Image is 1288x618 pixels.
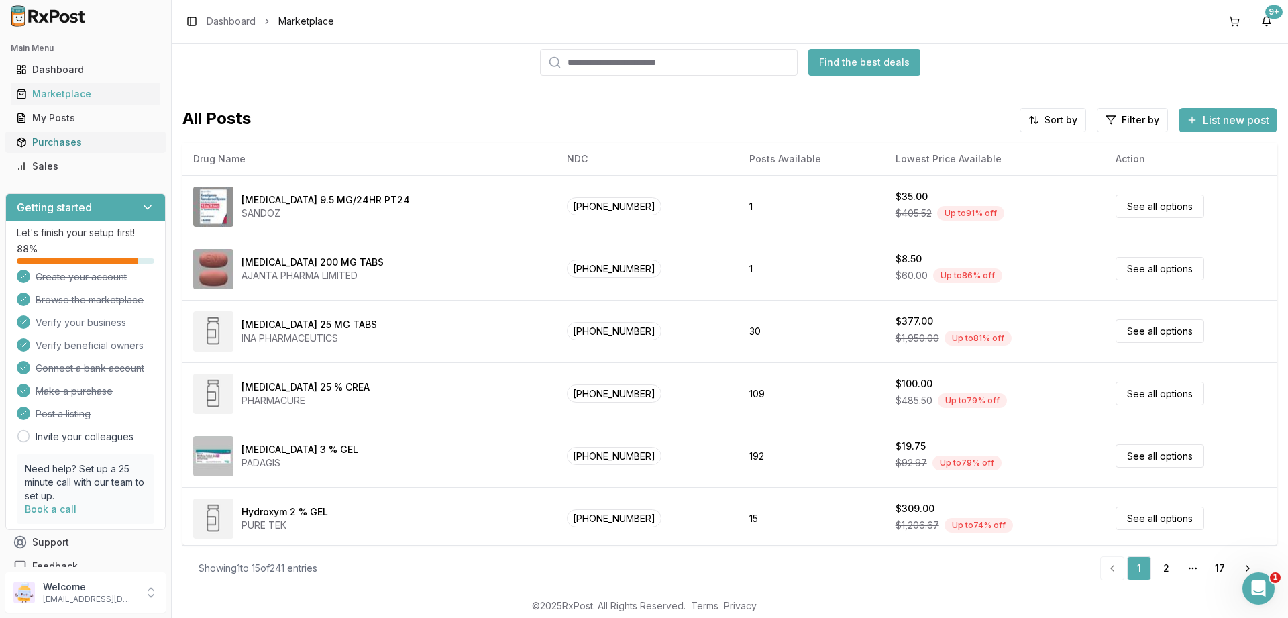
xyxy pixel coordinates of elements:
[5,132,166,153] button: Purchases
[13,582,35,603] img: User avatar
[1116,319,1204,343] a: See all options
[896,456,927,470] span: $92.97
[43,594,136,605] p: [EMAIL_ADDRESS][DOMAIN_NAME]
[1179,108,1277,132] button: List new post
[25,503,76,515] a: Book a call
[241,331,377,345] div: INA PHARMACEUTICS
[16,63,155,76] div: Dashboard
[556,143,738,175] th: NDC
[896,519,939,532] span: $1,206.67
[1234,556,1261,580] a: Go to next page
[11,58,160,82] a: Dashboard
[945,518,1013,533] div: Up to 74 % off
[241,443,358,456] div: [MEDICAL_DATA] 3 % GEL
[207,15,256,28] a: Dashboard
[193,311,233,352] img: Diclofenac Potassium 25 MG TABS
[1116,257,1204,280] a: See all options
[193,249,233,289] img: Entacapone 200 MG TABS
[241,380,370,394] div: [MEDICAL_DATA] 25 % CREA
[36,270,127,284] span: Create your account
[1097,108,1168,132] button: Filter by
[1265,5,1283,19] div: 9+
[885,143,1105,175] th: Lowest Price Available
[36,407,91,421] span: Post a listing
[16,136,155,149] div: Purchases
[36,293,144,307] span: Browse the marketplace
[1020,108,1086,132] button: Sort by
[11,130,160,154] a: Purchases
[241,519,328,532] div: PURE TEK
[11,106,160,130] a: My Posts
[5,554,166,578] button: Feedback
[932,456,1002,470] div: Up to 79 % off
[1154,556,1178,580] a: 2
[896,252,922,266] div: $8.50
[567,260,661,278] span: [PHONE_NUMBER]
[193,499,233,539] img: Hydroxym 2 % GEL
[1127,556,1151,580] a: 1
[43,580,136,594] p: Welcome
[17,226,154,240] p: Let's finish your setup first!
[896,207,932,220] span: $405.52
[16,87,155,101] div: Marketplace
[739,143,885,175] th: Posts Available
[241,394,370,407] div: PHARMACURE
[5,530,166,554] button: Support
[36,362,144,375] span: Connect a bank account
[5,5,91,27] img: RxPost Logo
[11,43,160,54] h2: Main Menu
[11,82,160,106] a: Marketplace
[1105,143,1277,175] th: Action
[36,384,113,398] span: Make a purchase
[896,394,932,407] span: $485.50
[896,331,939,345] span: $1,950.00
[739,362,885,425] td: 109
[739,238,885,300] td: 1
[17,242,38,256] span: 88 %
[241,256,384,269] div: [MEDICAL_DATA] 200 MG TABS
[808,49,920,76] button: Find the best deals
[5,83,166,105] button: Marketplace
[896,440,926,453] div: $19.75
[896,377,932,391] div: $100.00
[1270,572,1281,583] span: 1
[241,456,358,470] div: PADAGIS
[739,425,885,487] td: 192
[5,107,166,129] button: My Posts
[567,447,661,465] span: [PHONE_NUMBER]
[896,269,928,282] span: $60.00
[567,322,661,340] span: [PHONE_NUMBER]
[5,156,166,177] button: Sales
[182,108,251,132] span: All Posts
[739,175,885,238] td: 1
[16,111,155,125] div: My Posts
[1179,115,1277,128] a: List new post
[896,502,934,515] div: $309.00
[207,15,334,28] nav: breadcrumb
[1122,113,1159,127] span: Filter by
[193,187,233,227] img: Rivastigmine 9.5 MG/24HR PT24
[945,331,1012,346] div: Up to 81 % off
[896,315,933,328] div: $377.00
[567,384,661,403] span: [PHONE_NUMBER]
[16,160,155,173] div: Sales
[199,562,317,575] div: Showing 1 to 15 of 241 entries
[937,206,1004,221] div: Up to 91 % off
[193,436,233,476] img: Diclofenac Sodium 3 % GEL
[938,393,1007,408] div: Up to 79 % off
[36,430,133,444] a: Invite your colleagues
[724,600,757,611] a: Privacy
[691,600,718,611] a: Terms
[241,318,377,331] div: [MEDICAL_DATA] 25 MG TABS
[25,462,146,503] p: Need help? Set up a 25 minute call with our team to set up.
[1203,112,1269,128] span: List new post
[36,316,126,329] span: Verify your business
[1116,507,1204,530] a: See all options
[933,268,1002,283] div: Up to 86 % off
[567,197,661,215] span: [PHONE_NUMBER]
[36,339,144,352] span: Verify beneficial owners
[1116,382,1204,405] a: See all options
[567,509,661,527] span: [PHONE_NUMBER]
[739,487,885,550] td: 15
[17,199,92,215] h3: Getting started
